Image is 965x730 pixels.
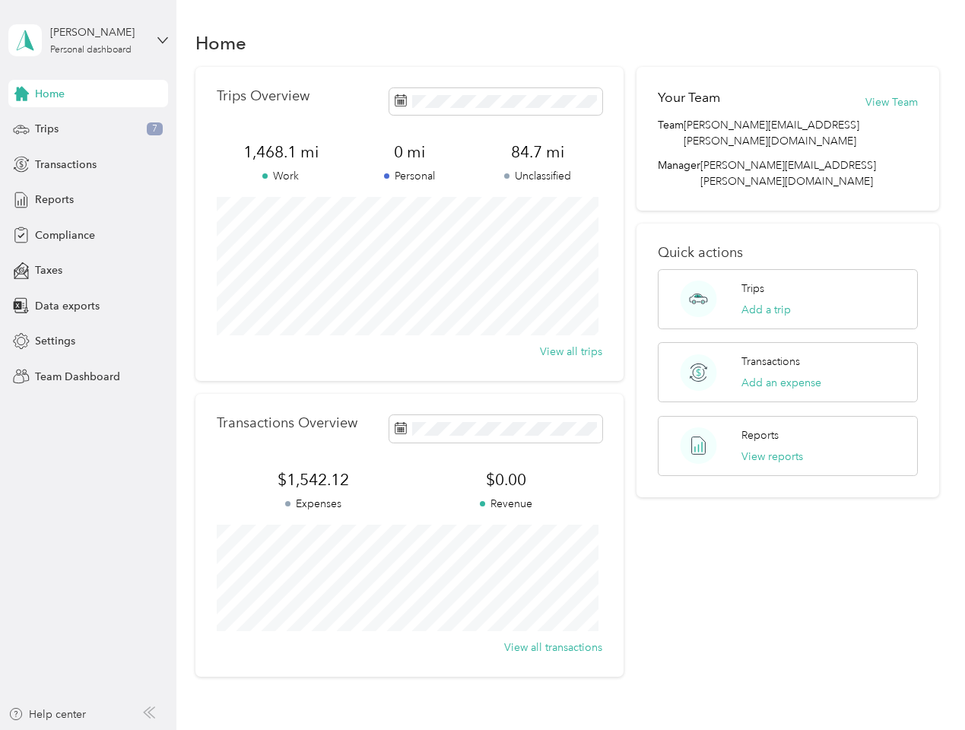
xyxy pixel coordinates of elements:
[50,24,145,40] div: [PERSON_NAME]
[35,262,62,278] span: Taxes
[217,168,345,184] p: Work
[865,94,918,110] button: View Team
[8,706,86,722] button: Help center
[35,333,75,349] span: Settings
[50,46,132,55] div: Personal dashboard
[741,427,779,443] p: Reports
[35,121,59,137] span: Trips
[35,298,100,314] span: Data exports
[474,141,602,163] span: 84.7 mi
[658,245,917,261] p: Quick actions
[35,227,95,243] span: Compliance
[195,35,246,51] h1: Home
[658,88,720,107] h2: Your Team
[741,375,821,391] button: Add an expense
[474,168,602,184] p: Unclassified
[540,344,602,360] button: View all trips
[700,159,876,188] span: [PERSON_NAME][EMAIL_ADDRESS][PERSON_NAME][DOMAIN_NAME]
[217,496,410,512] p: Expenses
[409,496,602,512] p: Revenue
[217,88,309,104] p: Trips Overview
[35,192,74,208] span: Reports
[147,122,163,136] span: 7
[658,117,684,149] span: Team
[217,141,345,163] span: 1,468.1 mi
[345,141,474,163] span: 0 mi
[35,157,97,173] span: Transactions
[741,281,764,297] p: Trips
[35,369,120,385] span: Team Dashboard
[684,117,917,149] span: [PERSON_NAME][EMAIL_ADDRESS][PERSON_NAME][DOMAIN_NAME]
[504,640,602,655] button: View all transactions
[217,415,357,431] p: Transactions Overview
[217,469,410,490] span: $1,542.12
[741,354,800,370] p: Transactions
[345,168,474,184] p: Personal
[741,449,803,465] button: View reports
[409,469,602,490] span: $0.00
[35,86,65,102] span: Home
[741,302,791,318] button: Add a trip
[658,157,700,189] span: Manager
